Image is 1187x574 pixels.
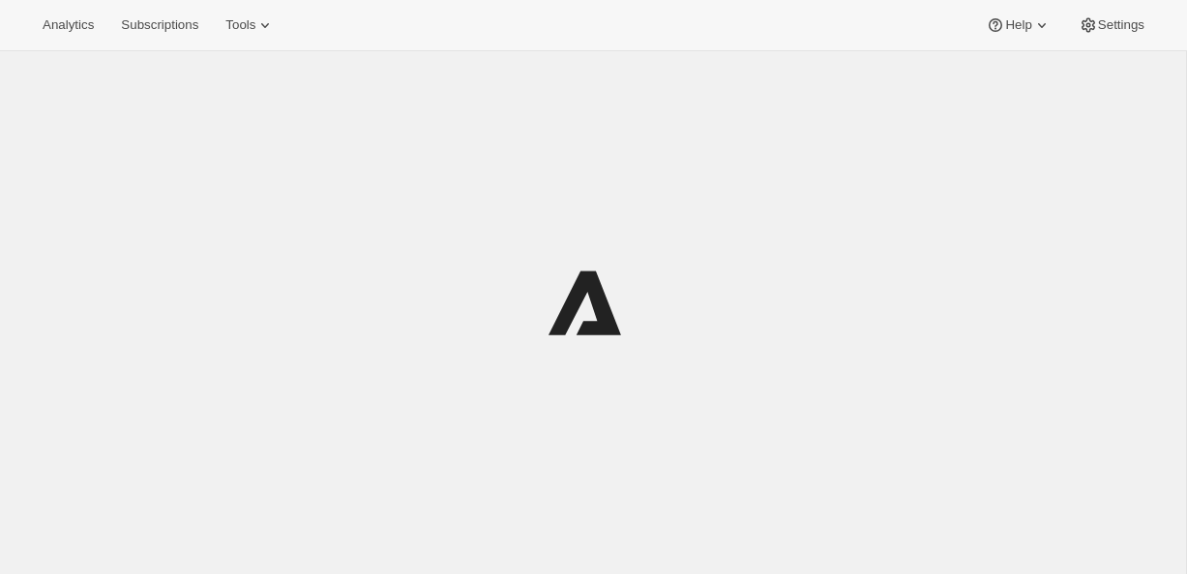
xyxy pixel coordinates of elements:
[43,17,94,33] span: Analytics
[109,12,210,39] button: Subscriptions
[974,12,1062,39] button: Help
[1098,17,1144,33] span: Settings
[121,17,198,33] span: Subscriptions
[225,17,255,33] span: Tools
[1005,17,1031,33] span: Help
[31,12,105,39] button: Analytics
[214,12,286,39] button: Tools
[1067,12,1156,39] button: Settings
